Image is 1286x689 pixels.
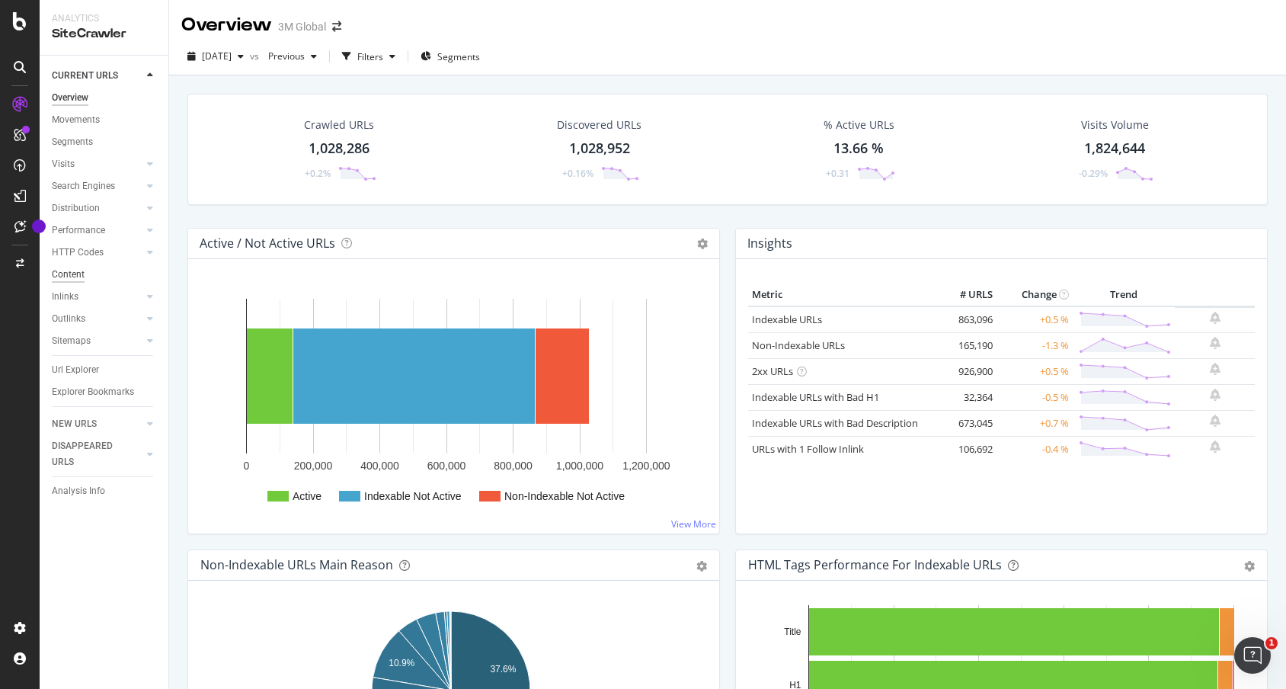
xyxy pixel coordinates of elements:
div: +0.31 [826,167,849,180]
div: CURRENT URLS [52,68,118,84]
th: # URLS [936,284,996,306]
text: 400,000 [360,460,399,472]
th: Change [996,284,1073,306]
div: SiteCrawler [52,25,156,43]
div: Movements [52,112,100,128]
div: Outlinks [52,311,85,327]
a: Segments [52,134,158,150]
a: 2xx URLs [752,364,793,378]
div: 1,028,952 [569,139,630,159]
div: Url Explorer [52,362,99,378]
div: % Active URLs [824,117,894,133]
text: 0 [244,460,250,472]
div: Overview [52,90,88,106]
a: DISAPPEARED URLS [52,438,142,470]
div: Filters [357,50,383,63]
iframe: Intercom live chat [1234,637,1271,674]
td: 863,096 [936,306,996,333]
div: Crawled URLs [304,117,374,133]
div: Explorer Bookmarks [52,384,134,400]
th: Trend [1073,284,1175,306]
div: Content [52,267,85,283]
a: Indexable URLs with Bad H1 [752,390,879,404]
a: Non-Indexable URLs [752,338,845,352]
div: Visits [52,156,75,172]
div: bell-plus [1210,441,1220,453]
div: bell-plus [1210,337,1220,349]
div: A chart. [200,284,702,521]
button: Previous [262,44,323,69]
td: 165,190 [936,332,996,358]
td: +0.5 % [996,306,1073,333]
button: Filters [336,44,401,69]
td: 926,900 [936,358,996,384]
th: Metric [748,284,936,306]
div: DISAPPEARED URLS [52,438,129,470]
div: 13.66 % [833,139,884,159]
div: Analysis Info [52,483,105,499]
div: +0.16% [562,167,593,180]
div: 1,028,286 [309,139,369,159]
button: [DATE] [181,44,250,69]
div: 3M Global [278,19,326,34]
div: +0.2% [305,167,331,180]
text: 37.6% [490,664,516,675]
a: Visits [52,156,142,172]
div: Visits Volume [1081,117,1149,133]
span: 2025 Aug. 24th [202,50,232,62]
span: vs [250,50,262,62]
a: Explorer Bookmarks [52,384,158,400]
div: Tooltip anchor [32,220,46,233]
button: Segments [414,44,486,69]
text: 600,000 [427,460,466,472]
a: URLs with 1 Follow Inlink [752,442,864,456]
div: bell-plus [1210,415,1220,427]
a: Content [52,267,158,283]
div: Performance [52,223,105,239]
div: bell-plus [1210,312,1220,324]
div: Segments [52,134,93,150]
td: +0.7 % [996,410,1073,436]
text: 200,000 [294,460,333,472]
a: CURRENT URLS [52,68,142,84]
td: 673,045 [936,410,996,436]
div: Sitemaps [52,333,91,349]
div: Overview [181,12,272,38]
a: HTTP Codes [52,245,142,261]
div: 1,824,644 [1084,139,1145,159]
a: Sitemaps [52,333,142,349]
div: NEW URLS [52,416,97,432]
text: 10.9% [389,658,414,668]
a: Outlinks [52,311,142,327]
div: HTTP Codes [52,245,104,261]
div: HTML Tags Performance for Indexable URLs [748,557,1002,572]
i: Options [697,239,708,249]
text: 1,200,000 [622,460,670,472]
span: Segments [437,50,480,63]
td: -1.3 % [996,332,1073,358]
div: Discovered URLs [557,117,641,133]
text: Indexable Not Active [364,490,462,502]
a: Analysis Info [52,483,158,499]
div: gear [696,561,707,572]
div: Non-Indexable URLs Main Reason [200,557,393,572]
text: 1,000,000 [556,460,603,472]
a: NEW URLS [52,416,142,432]
div: bell-plus [1210,389,1220,401]
div: Analytics [52,12,156,25]
text: Title [784,627,801,637]
span: Previous [262,50,305,62]
h4: Active / Not Active URLs [200,233,335,254]
a: Movements [52,112,158,128]
div: -0.29% [1079,167,1108,180]
td: 106,692 [936,436,996,462]
span: 1 [1265,637,1278,649]
div: Distribution [52,200,100,216]
h4: Insights [747,233,792,254]
td: 32,364 [936,384,996,410]
a: Url Explorer [52,362,158,378]
div: Search Engines [52,178,115,194]
text: 800,000 [494,460,533,472]
a: Indexable URLs [752,312,822,326]
div: Inlinks [52,289,78,305]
